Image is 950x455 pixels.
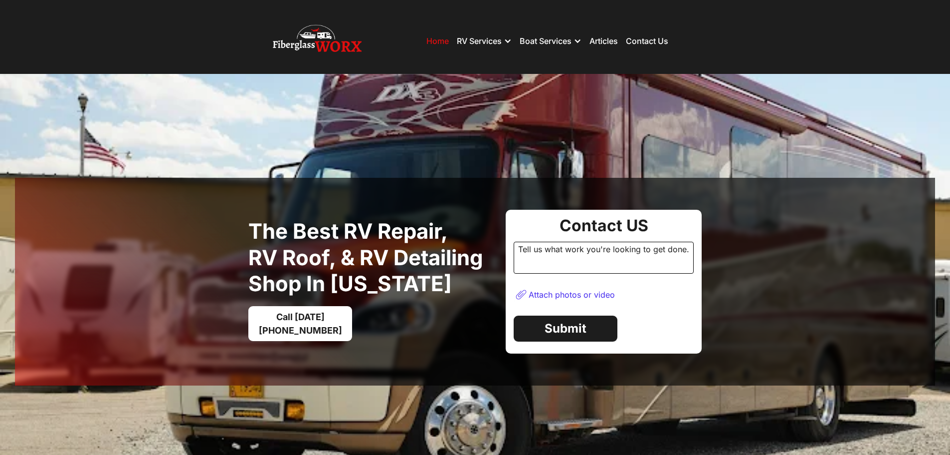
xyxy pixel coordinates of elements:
div: Contact US [514,218,694,234]
div: Attach photos or video [529,290,615,300]
div: RV Services [457,36,502,46]
a: Articles [589,36,618,46]
a: Home [426,36,449,46]
a: Call [DATE][PHONE_NUMBER] [248,306,352,341]
h1: The best RV Repair, RV Roof, & RV Detailing Shop in [US_STATE] [248,218,498,297]
div: Boat Services [520,36,571,46]
div: Tell us what work you're looking to get done. [514,242,694,274]
a: Submit [514,316,617,342]
a: Contact Us [626,36,668,46]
